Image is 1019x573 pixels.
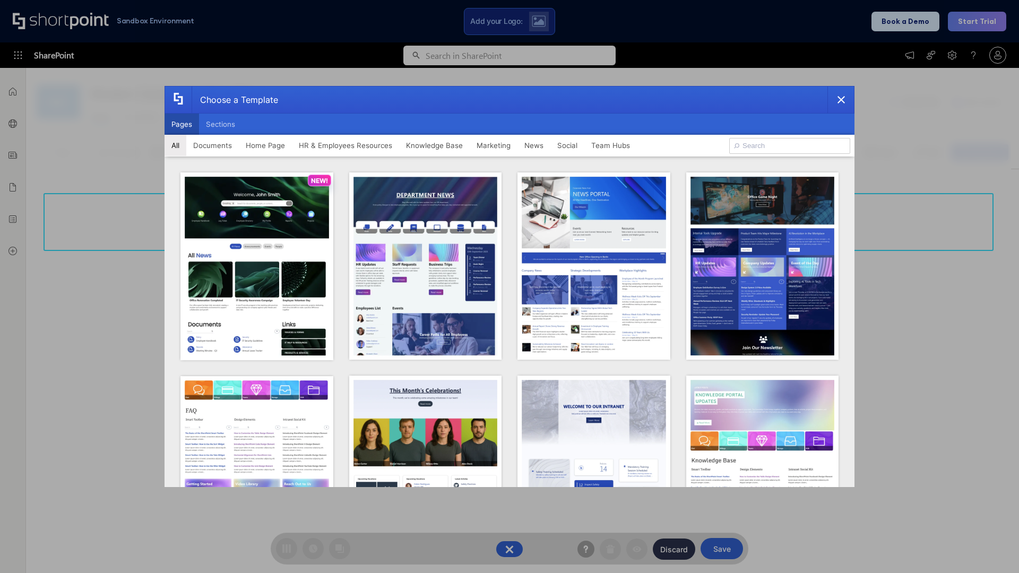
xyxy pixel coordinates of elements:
[470,135,517,156] button: Marketing
[550,135,584,156] button: Social
[311,177,328,185] p: NEW!
[966,522,1019,573] iframe: Chat Widget
[517,135,550,156] button: News
[399,135,470,156] button: Knowledge Base
[239,135,292,156] button: Home Page
[165,86,854,487] div: template selector
[186,135,239,156] button: Documents
[165,114,199,135] button: Pages
[584,135,637,156] button: Team Hubs
[192,86,278,113] div: Choose a Template
[729,138,850,154] input: Search
[292,135,399,156] button: HR & Employees Resources
[199,114,242,135] button: Sections
[165,135,186,156] button: All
